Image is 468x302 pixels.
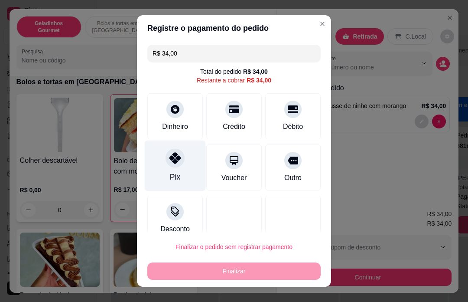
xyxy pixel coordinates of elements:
div: Dinheiro [162,121,188,132]
div: Desconto [160,224,190,234]
div: R$ 34,00 [243,67,268,76]
button: Close [315,17,329,31]
div: Débito [283,121,303,132]
button: Finalizar o pedido sem registrar pagamento [147,238,321,256]
div: Pix [170,171,180,183]
div: Voucher [221,173,247,183]
header: Registre o pagamento do pedido [137,15,331,41]
div: Crédito [223,121,245,132]
input: Ex.: hambúrguer de cordeiro [153,45,315,62]
div: R$ 34,00 [247,76,271,85]
div: Outro [284,173,302,183]
div: Restante a cobrar [197,76,271,85]
div: Total do pedido [200,67,268,76]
